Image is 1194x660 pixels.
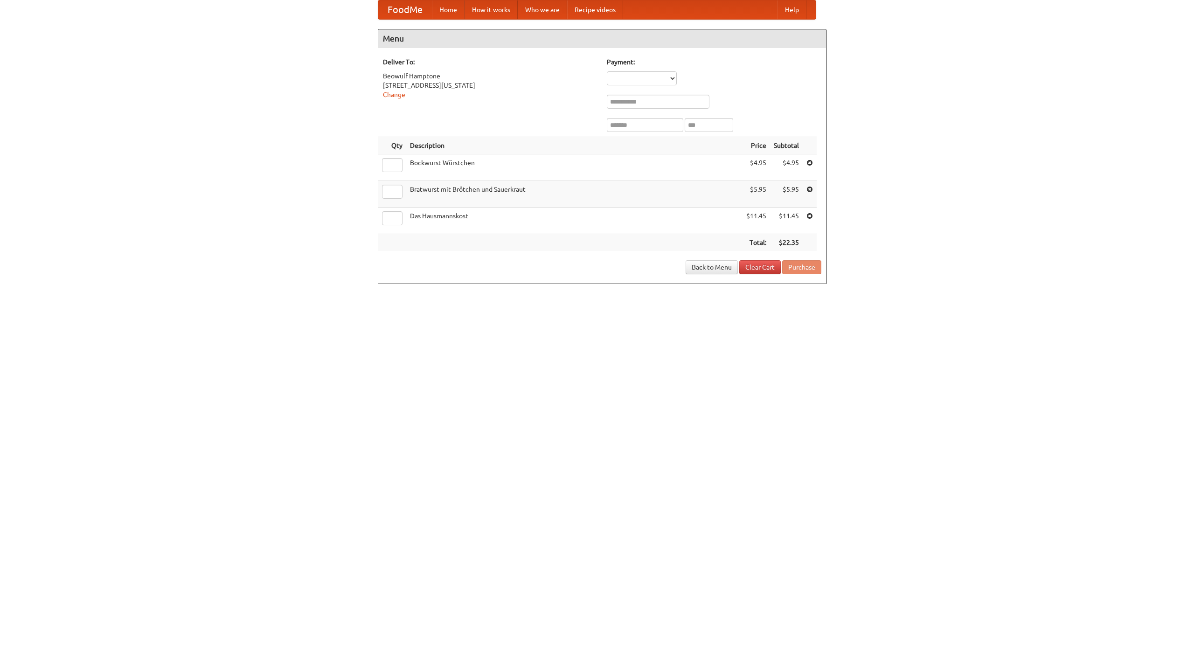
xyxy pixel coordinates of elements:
[770,154,803,181] td: $4.95
[383,71,597,81] div: Beowulf Hamptone
[406,137,743,154] th: Description
[465,0,518,19] a: How it works
[432,0,465,19] a: Home
[378,137,406,154] th: Qty
[383,57,597,67] h5: Deliver To:
[607,57,821,67] h5: Payment:
[378,0,432,19] a: FoodMe
[743,154,770,181] td: $4.95
[782,260,821,274] button: Purchase
[770,208,803,234] td: $11.45
[518,0,567,19] a: Who we are
[686,260,738,274] a: Back to Menu
[406,154,743,181] td: Bockwurst Würstchen
[770,234,803,251] th: $22.35
[383,91,405,98] a: Change
[406,208,743,234] td: Das Hausmannskost
[567,0,623,19] a: Recipe videos
[383,81,597,90] div: [STREET_ADDRESS][US_STATE]
[770,181,803,208] td: $5.95
[739,260,781,274] a: Clear Cart
[406,181,743,208] td: Bratwurst mit Brötchen und Sauerkraut
[378,29,826,48] h4: Menu
[777,0,806,19] a: Help
[743,137,770,154] th: Price
[743,234,770,251] th: Total:
[770,137,803,154] th: Subtotal
[743,181,770,208] td: $5.95
[743,208,770,234] td: $11.45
